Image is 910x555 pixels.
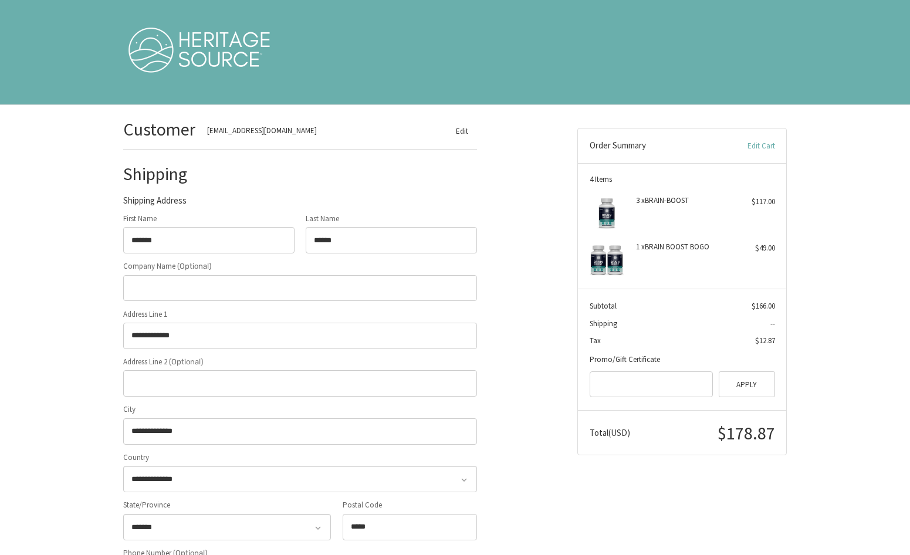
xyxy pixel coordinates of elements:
[636,242,726,252] h4: 1 x BRAIN BOOST BOGO
[729,242,775,254] div: $49.00
[755,336,775,346] span: $12.87
[123,194,187,213] legend: Shipping Address
[343,499,478,511] label: Postal Code
[590,371,713,398] input: Gift Certificate or Coupon Code
[714,140,775,152] a: Edit Cart
[123,119,195,141] h2: Customer
[123,404,477,415] label: City
[123,309,477,320] label: Address Line 1
[590,354,775,366] div: Promo/Gift Certificate
[719,371,775,398] button: Apply
[123,452,477,463] label: Country
[590,336,601,346] span: Tax
[126,23,273,82] img: Heritage Source
[590,140,714,152] h3: Order Summary
[718,422,775,444] span: $178.87
[123,356,477,368] label: Address Line 2
[729,196,775,208] div: $117.00
[770,319,775,329] span: --
[446,122,477,140] button: Edit
[752,301,775,311] span: $166.00
[590,301,617,311] span: Subtotal
[636,196,726,205] h4: 3 x BRAIN-BOOST
[169,357,203,366] small: (Optional)
[177,262,211,270] small: (Optional)
[306,213,477,225] label: Last Name
[590,319,617,329] span: Shipping
[590,427,630,438] span: Total (USD)
[123,499,331,511] label: State/Province
[123,260,477,272] label: Company Name
[590,175,775,184] h3: 4 Items
[123,163,192,185] h2: Shipping
[207,125,424,137] div: [EMAIL_ADDRESS][DOMAIN_NAME]
[123,213,295,225] label: First Name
